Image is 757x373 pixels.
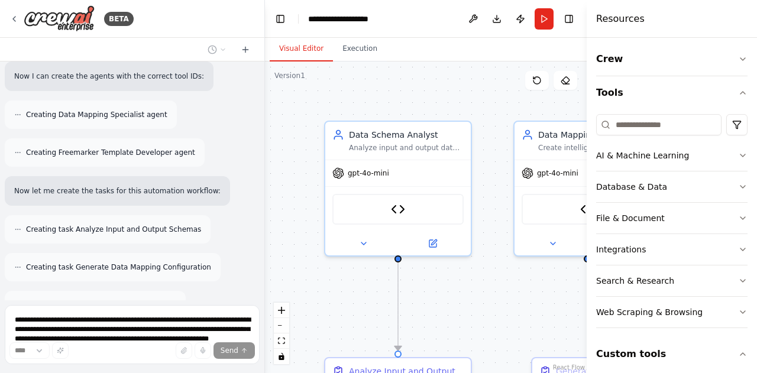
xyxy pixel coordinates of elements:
[596,109,748,338] div: Tools
[213,342,255,359] button: Send
[26,225,201,234] span: Creating task Analyze Input and Output Schemas
[596,338,748,371] button: Custom tools
[596,181,667,193] div: Database & Data
[596,140,748,171] button: AI & Machine Learning
[236,43,255,57] button: Start a new chat
[274,303,289,364] div: React Flow controls
[580,202,594,216] img: Data Mapping Generator
[596,43,748,76] button: Crew
[221,346,238,355] span: Send
[195,342,211,359] button: Click to speak your automation idea
[274,71,305,80] div: Version 1
[324,121,472,257] div: Data Schema AnalystAnalyze input and output data files to extract their schemas and structures fo...
[538,143,653,153] div: Create intelligent mappings between input and output data schemas by analyzing field relationship...
[581,262,611,351] g: Edge from 6d78bbc4-d9e8-4841-8b6c-085d80309f2c to 9feda6c0-9c2e-4b0d-97f9-e861b2fb5876
[270,37,333,61] button: Visual Editor
[513,121,661,257] div: Data Mapping SpecialistCreate intelligent mappings between input and output data schemas by analy...
[596,297,748,327] button: Web Scraping & Browsing
[52,342,69,359] button: Improve this prompt
[274,349,289,364] button: toggle interactivity
[274,303,289,318] button: zoom in
[596,306,703,318] div: Web Scraping & Browsing
[392,262,404,351] g: Edge from 1ab430ca-10a6-438b-8325-92ec80c1cb18 to 3fdcd4a5-fa36-45dd-9076-3706e53bbfa5
[537,168,578,178] span: gpt-4o-mini
[349,129,464,141] div: Data Schema Analyst
[14,186,221,196] p: Now let me create the tasks for this automation workflow:
[104,12,134,26] div: BETA
[348,168,389,178] span: gpt-4o-mini
[596,244,646,255] div: Integrations
[596,275,674,287] div: Search & Research
[391,202,405,216] img: Content Schema Analyzer
[553,364,585,371] a: React Flow attribution
[333,37,387,61] button: Execution
[24,5,95,32] img: Logo
[399,236,466,251] button: Open in side panel
[596,212,665,224] div: File & Document
[272,11,289,27] button: Hide left sidebar
[176,342,192,359] button: Upload files
[349,143,464,153] div: Analyze input and output data files to extract their schemas and structures for mapping purposes....
[274,318,289,333] button: zoom out
[203,43,231,57] button: Switch to previous chat
[26,110,167,119] span: Creating Data Mapping Specialist agent
[596,234,748,265] button: Integrations
[596,12,645,26] h4: Resources
[596,76,748,109] button: Tools
[596,150,689,161] div: AI & Machine Learning
[596,265,748,296] button: Search & Research
[14,71,204,82] p: Now I can create the agents with the correct tool IDs:
[26,148,195,157] span: Creating Freemarker Template Developer agent
[596,171,748,202] button: Database & Data
[561,11,577,27] button: Hide right sidebar
[538,129,653,141] div: Data Mapping Specialist
[274,333,289,349] button: fit view
[596,203,748,233] button: File & Document
[308,13,390,25] nav: breadcrumb
[26,262,211,272] span: Creating task Generate Data Mapping Configuration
